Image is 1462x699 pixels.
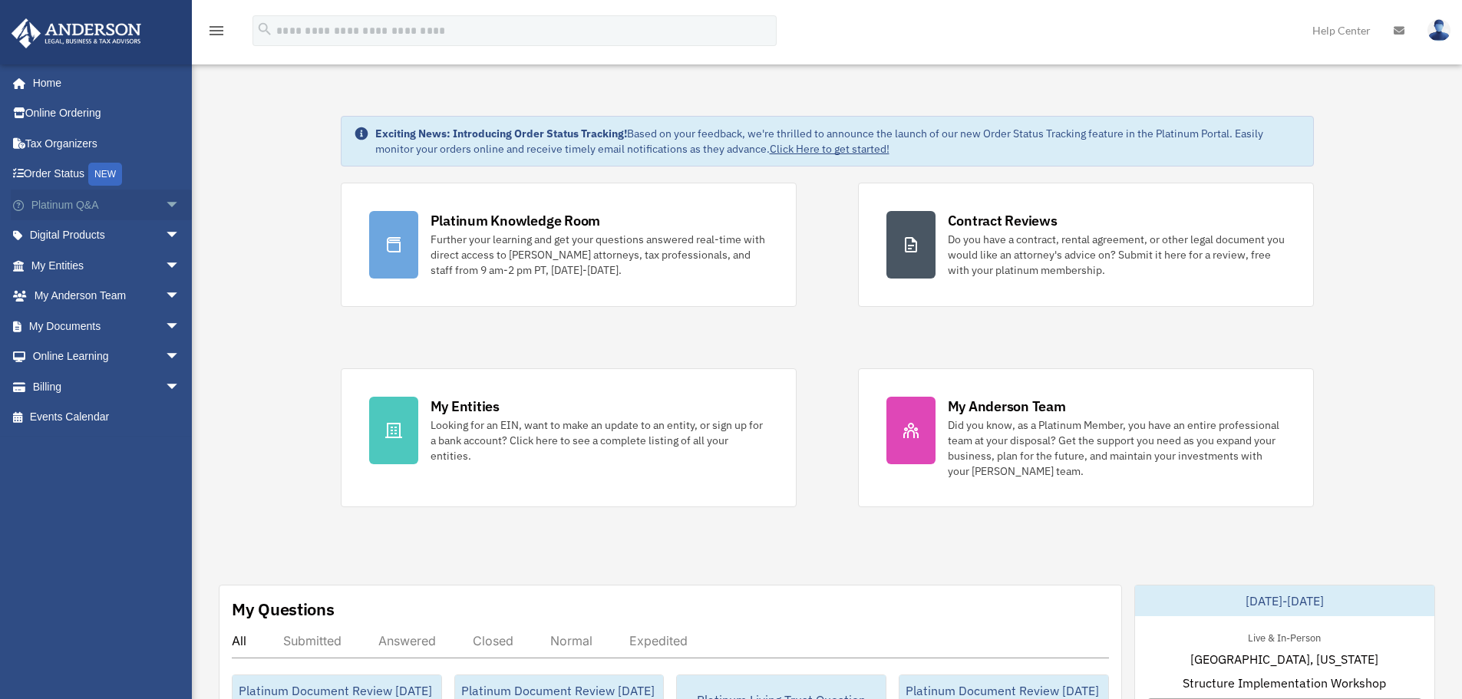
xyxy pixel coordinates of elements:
[1427,19,1450,41] img: User Pic
[11,159,203,190] a: Order StatusNEW
[11,281,203,312] a: My Anderson Teamarrow_drop_down
[1236,628,1333,645] div: Live & In-Person
[256,21,273,38] i: search
[11,311,203,341] a: My Documentsarrow_drop_down
[207,21,226,40] i: menu
[948,397,1066,416] div: My Anderson Team
[473,633,513,648] div: Closed
[11,98,203,129] a: Online Ordering
[232,598,335,621] div: My Questions
[11,190,203,220] a: Platinum Q&Aarrow_drop_down
[858,368,1314,507] a: My Anderson Team Did you know, as a Platinum Member, you have an entire professional team at your...
[165,250,196,282] span: arrow_drop_down
[7,18,146,48] img: Anderson Advisors Platinum Portal
[431,417,768,463] div: Looking for an EIN, want to make an update to an entity, or sign up for a bank account? Click her...
[232,633,246,648] div: All
[550,633,592,648] div: Normal
[770,142,889,156] a: Click Here to get started!
[629,633,688,648] div: Expedited
[11,68,196,98] a: Home
[11,128,203,159] a: Tax Organizers
[1135,585,1434,616] div: [DATE]-[DATE]
[165,371,196,403] span: arrow_drop_down
[948,211,1058,230] div: Contract Reviews
[858,183,1314,307] a: Contract Reviews Do you have a contract, rental agreement, or other legal document you would like...
[207,27,226,40] a: menu
[341,183,797,307] a: Platinum Knowledge Room Further your learning and get your questions answered real-time with dire...
[341,368,797,507] a: My Entities Looking for an EIN, want to make an update to an entity, or sign up for a bank accoun...
[431,232,768,278] div: Further your learning and get your questions answered real-time with direct access to [PERSON_NAM...
[165,311,196,342] span: arrow_drop_down
[88,163,122,186] div: NEW
[1190,650,1378,668] span: [GEOGRAPHIC_DATA], [US_STATE]
[11,250,203,281] a: My Entitiesarrow_drop_down
[378,633,436,648] div: Answered
[431,211,601,230] div: Platinum Knowledge Room
[1183,674,1386,692] span: Structure Implementation Workshop
[948,417,1285,479] div: Did you know, as a Platinum Member, you have an entire professional team at your disposal? Get th...
[11,341,203,372] a: Online Learningarrow_drop_down
[375,126,1301,157] div: Based on your feedback, we're thrilled to announce the launch of our new Order Status Tracking fe...
[11,220,203,251] a: Digital Productsarrow_drop_down
[11,371,203,402] a: Billingarrow_drop_down
[165,281,196,312] span: arrow_drop_down
[375,127,627,140] strong: Exciting News: Introducing Order Status Tracking!
[11,402,203,433] a: Events Calendar
[165,220,196,252] span: arrow_drop_down
[948,232,1285,278] div: Do you have a contract, rental agreement, or other legal document you would like an attorney's ad...
[165,190,196,221] span: arrow_drop_down
[431,397,500,416] div: My Entities
[165,341,196,373] span: arrow_drop_down
[283,633,342,648] div: Submitted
